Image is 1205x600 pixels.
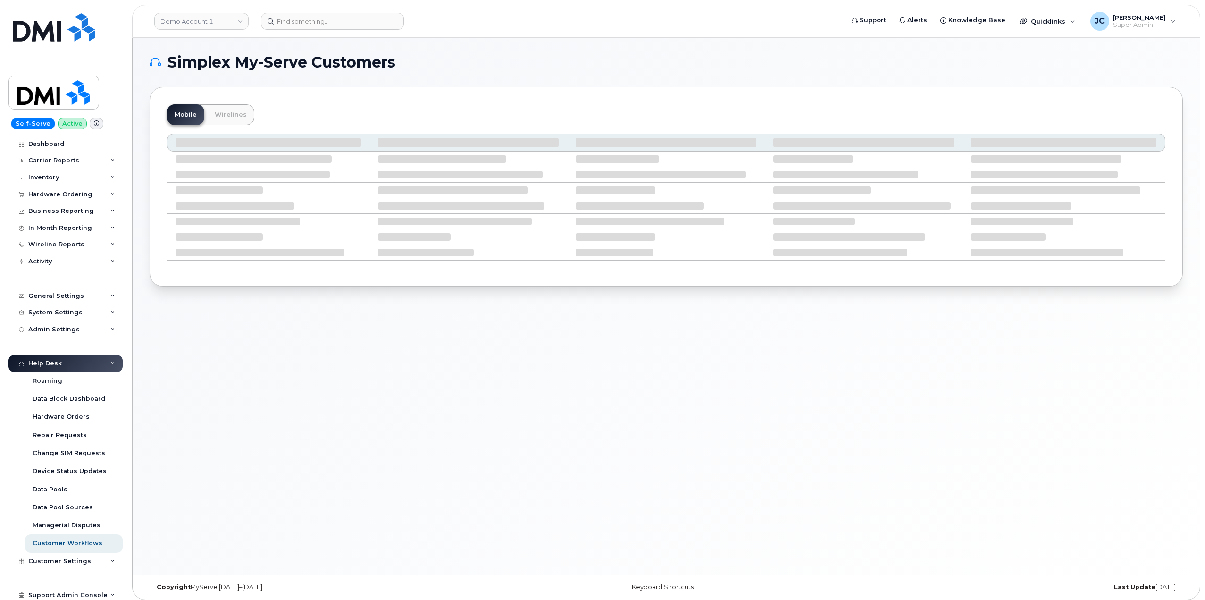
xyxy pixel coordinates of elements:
[1114,583,1155,591] strong: Last Update
[167,104,204,125] a: Mobile
[838,583,1183,591] div: [DATE]
[150,583,494,591] div: MyServe [DATE]–[DATE]
[632,583,694,591] a: Keyboard Shortcuts
[167,55,395,69] span: Simplex My-Serve Customers
[207,104,254,125] a: Wirelines
[157,583,191,591] strong: Copyright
